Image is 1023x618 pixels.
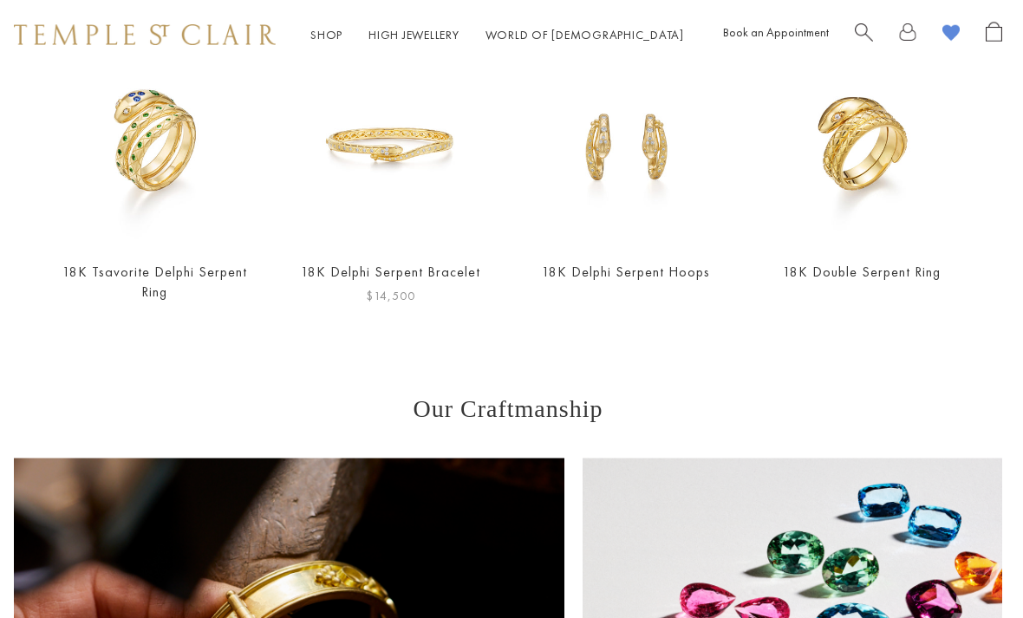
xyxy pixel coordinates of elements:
img: Temple St. Clair [14,24,276,45]
a: 18K Tsavorite Delphi Serpent Ring [62,263,247,301]
nav: Main navigation [310,24,684,46]
a: 18K Delphi Serpent Bracelet [301,263,480,281]
a: 18K Delphi Serpent Hoops [542,263,710,281]
a: Open Shopping Bag [986,22,1002,49]
a: ShopShop [310,27,342,42]
img: R36135-SRPBSTG [54,44,255,245]
a: R36135-SRPBSTGR36135-SRPBSTG [54,44,255,245]
span: $14,500 [366,286,415,306]
a: World of [DEMOGRAPHIC_DATA]World of [DEMOGRAPHIC_DATA] [485,27,684,42]
a: 18K Double Serpent Ring18K Double Serpent Ring [761,44,962,245]
a: 18K Double Serpent Ring [783,263,941,281]
a: View Wishlist [942,22,960,49]
a: Book an Appointment [723,24,829,40]
img: 18K Delphi Serpent Bracelet [290,44,491,245]
a: High JewelleryHigh Jewellery [368,27,459,42]
img: 18K Delphi Serpent Hoops [525,44,727,245]
img: 18K Double Serpent Ring [761,44,962,245]
a: Search [855,22,873,49]
h3: Our Craftmanship [14,395,1002,423]
a: 18K Delphi Serpent Bracelet18K Delphi Serpent Bracelet [290,44,491,245]
a: 18K Delphi Serpent Hoops18K Delphi Serpent Hoops [525,44,727,245]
